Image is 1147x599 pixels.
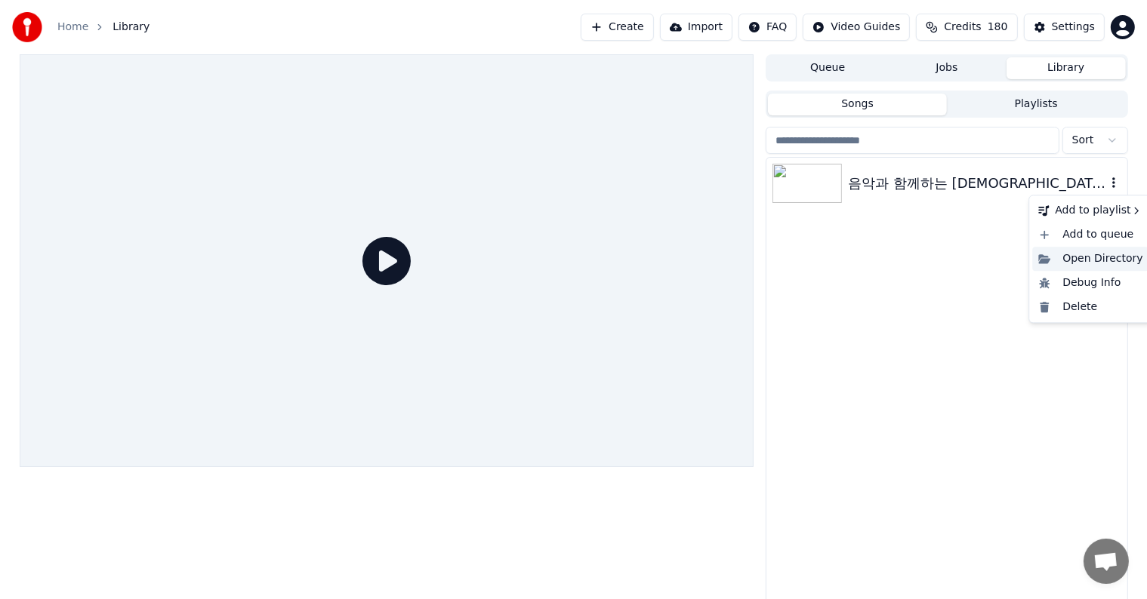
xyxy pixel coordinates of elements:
[1024,14,1105,41] button: Settings
[916,14,1017,41] button: Credits180
[803,14,910,41] button: Video Guides
[988,20,1008,35] span: 180
[1052,20,1095,35] div: Settings
[768,94,947,115] button: Songs
[738,14,797,41] button: FAQ
[581,14,654,41] button: Create
[1007,57,1126,79] button: Library
[947,94,1126,115] button: Playlists
[768,57,887,79] button: Queue
[57,20,88,35] a: Home
[660,14,732,41] button: Import
[848,173,1105,194] div: 음악과 함께하는 [DEMOGRAPHIC_DATA]구절 암송 #2
[57,20,150,35] nav: breadcrumb
[1084,539,1129,584] a: 채팅 열기
[887,57,1007,79] button: Jobs
[12,12,42,42] img: youka
[1072,133,1094,148] span: Sort
[944,20,981,35] span: Credits
[113,20,150,35] span: Library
